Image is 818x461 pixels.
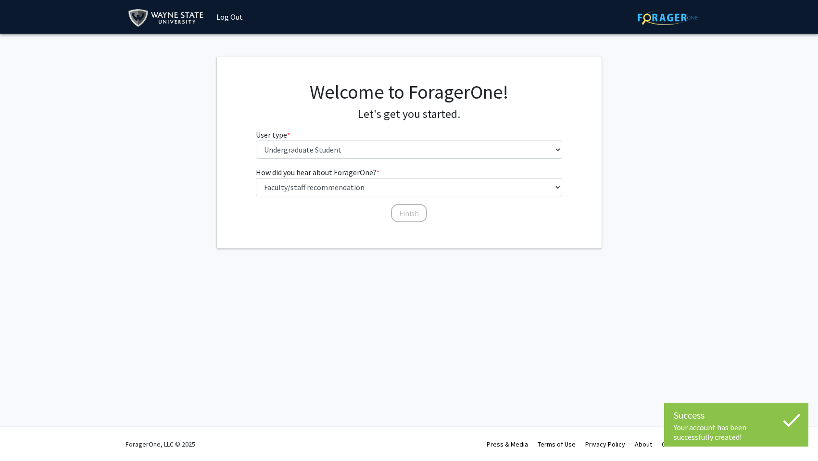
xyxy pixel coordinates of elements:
[585,440,625,448] a: Privacy Policy
[128,7,208,29] img: Wayne State University Logo
[7,418,41,454] iframe: Chat
[674,423,799,442] div: Your account has been successfully created!
[638,10,698,25] img: ForagerOne Logo
[256,166,379,178] label: How did you hear about ForagerOne?
[256,129,290,141] label: User type
[635,440,652,448] a: About
[487,440,528,448] a: Press & Media
[256,80,562,103] h1: Welcome to ForagerOne!
[662,440,693,448] a: Contact Us
[674,408,799,423] div: Success
[126,427,195,461] div: ForagerOne, LLC © 2025
[391,204,427,222] button: Finish
[256,107,562,121] h4: Let's get you started.
[538,440,576,448] a: Terms of Use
